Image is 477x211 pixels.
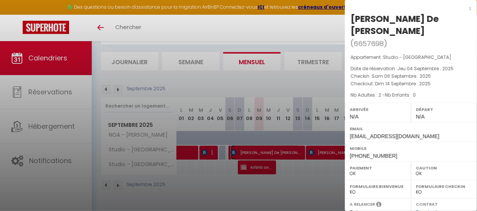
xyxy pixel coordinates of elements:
[354,39,384,48] span: 6657698
[350,38,387,49] span: ( )
[416,164,472,172] label: Caution
[416,183,472,190] label: Formulaire Checkin
[376,201,381,209] i: Sélectionner OUI si vous souhaiter envoyer les séquences de messages post-checkout
[350,164,406,172] label: Paiement
[416,201,438,206] label: Contrat
[350,125,472,132] label: Email
[397,65,454,72] span: Jeu 04 Septembre . 2025
[416,114,425,120] span: N/A
[375,80,431,87] span: Dim 14 Septembre . 2025
[345,4,471,13] div: x
[416,106,472,113] label: Départ
[350,106,406,113] label: Arrivée
[350,183,406,190] label: Formulaire Bienvenue
[350,54,471,61] p: Appartement :
[350,201,375,208] label: A relancer
[6,3,29,26] button: Ouvrir le widget de chat LiveChat
[372,73,431,79] span: Sam 06 Septembre . 2025
[385,92,416,98] span: Nb Enfants : 0
[350,145,472,152] label: Mobile
[350,92,416,98] span: Nb Adultes : 2 -
[350,133,439,139] span: [EMAIL_ADDRESS][DOMAIN_NAME]
[350,72,471,80] p: Checkin :
[350,80,471,88] p: Checkout :
[383,54,451,60] span: Studio - [GEOGRAPHIC_DATA]
[350,153,397,159] span: [PHONE_NUMBER]
[350,65,471,72] p: Date de réservation :
[350,13,471,37] div: [PERSON_NAME] De [PERSON_NAME]
[350,114,358,120] span: N/A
